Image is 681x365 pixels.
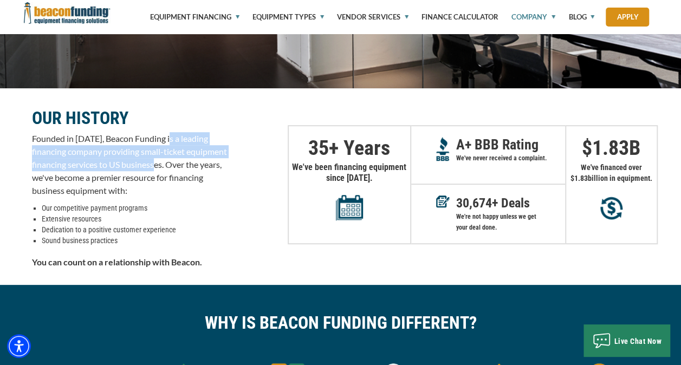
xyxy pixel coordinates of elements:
[456,153,565,164] p: We've never received a complaint.
[289,162,410,220] p: We've been financing equipment since [DATE].
[289,142,410,153] p: + Years
[436,137,450,161] img: A+ Reputation BBB
[592,136,629,160] span: 1.83
[42,203,227,213] li: Our competitive payment programs
[336,194,363,220] img: Years in equipment financing
[42,213,227,224] li: Extensive resources
[606,8,649,27] a: Apply
[42,235,227,246] li: Sound business practices
[614,337,661,346] span: Live Chat Now
[566,162,657,184] p: We've financed over $ billion in equipment.
[32,132,227,197] p: Founded in [DATE], Beacon Funding is a leading financing company providing small-ticket equipment...
[32,257,202,267] strong: You can count on a relationship with Beacon.
[32,317,650,328] p: WHY IS BEACON FUNDING DIFFERENT?
[24,8,111,17] a: Beacon Funding Corporation
[456,211,565,233] p: We're not happy unless we get your deal done.
[7,334,31,358] div: Accessibility Menu
[24,2,111,24] img: Beacon Funding Corporation
[42,224,227,235] li: Dedication to a positive customer experience
[574,174,588,182] span: 1.83
[456,195,492,211] span: 30,674
[308,136,329,160] span: 35
[32,112,227,125] p: OUR HISTORY
[436,195,450,207] img: Deals in Equipment Financing
[566,142,657,153] p: $ B
[600,197,622,220] img: Millions in equipment purchases
[456,198,565,208] p: + Deals
[583,324,670,357] button: Live Chat Now
[456,139,565,150] p: A+ BBB Rating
